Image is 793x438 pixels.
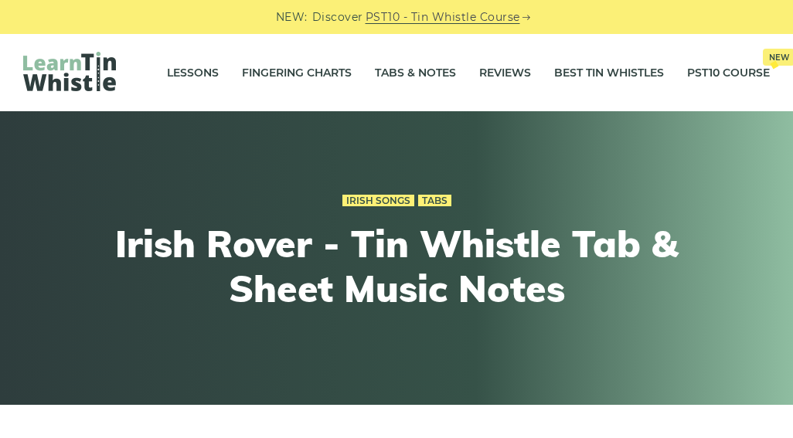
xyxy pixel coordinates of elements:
h1: Irish Rover - Tin Whistle Tab & Sheet Music Notes [112,222,681,311]
a: Fingering Charts [242,53,352,92]
img: LearnTinWhistle.com [23,52,116,91]
a: PST10 CourseNew [687,53,770,92]
a: Tabs [418,195,451,207]
a: Tabs & Notes [375,53,456,92]
a: Best Tin Whistles [554,53,664,92]
a: Lessons [167,53,219,92]
a: Reviews [479,53,531,92]
a: Irish Songs [342,195,414,207]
